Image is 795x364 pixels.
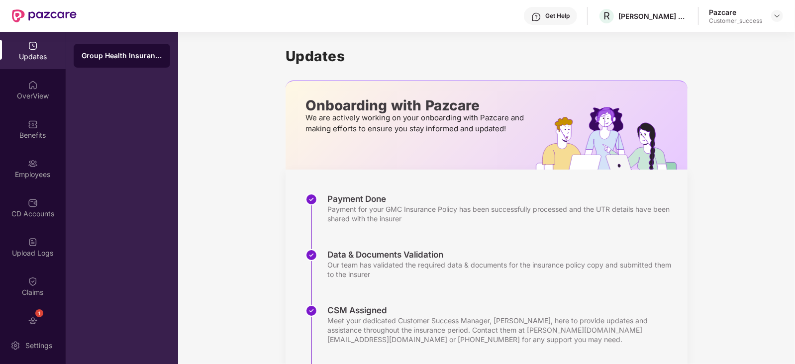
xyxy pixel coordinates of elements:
[709,7,762,17] div: Pazcare
[10,341,20,351] img: svg+xml;base64,PHN2ZyBpZD0iU2V0dGluZy0yMHgyMCIgeG1sbnM9Imh0dHA6Ly93d3cudzMub3JnLzIwMDAvc3ZnIiB3aW...
[327,193,678,204] div: Payment Done
[82,51,162,61] div: Group Health Insurance
[327,260,678,279] div: Our team has validated the required data & documents for the insurance policy copy and submitted ...
[286,48,688,65] h1: Updates
[327,305,678,316] div: CSM Assigned
[28,41,38,51] img: svg+xml;base64,PHN2ZyBpZD0iVXBkYXRlZCIgeG1sbnM9Imh0dHA6Ly93d3cudzMub3JnLzIwMDAvc3ZnIiB3aWR0aD0iMj...
[603,10,610,22] span: R
[35,309,43,317] div: 1
[28,80,38,90] img: svg+xml;base64,PHN2ZyBpZD0iSG9tZSIgeG1sbnM9Imh0dHA6Ly93d3cudzMub3JnLzIwMDAvc3ZnIiB3aWR0aD0iMjAiIG...
[28,316,38,326] img: svg+xml;base64,PHN2ZyBpZD0iRW5kb3JzZW1lbnRzIiB4bWxucz0iaHR0cDovL3d3dy53My5vcmcvMjAwMC9zdmciIHdpZH...
[709,17,762,25] div: Customer_success
[28,198,38,208] img: svg+xml;base64,PHN2ZyBpZD0iQ0RfQWNjb3VudHMiIGRhdGEtbmFtZT0iQ0QgQWNjb3VudHMiIHhtbG5zPSJodHRwOi8vd3...
[28,237,38,247] img: svg+xml;base64,PHN2ZyBpZD0iVXBsb2FkX0xvZ3MiIGRhdGEtbmFtZT0iVXBsb2FkIExvZ3MiIHhtbG5zPSJodHRwOi8vd3...
[327,204,678,223] div: Payment for your GMC Insurance Policy has been successfully processed and the UTR details have be...
[12,9,77,22] img: New Pazcare Logo
[618,11,688,21] div: [PERSON_NAME] ENGINEERS PVT. LTD.
[22,341,55,351] div: Settings
[327,316,678,344] div: Meet your dedicated Customer Success Manager, [PERSON_NAME], here to provide updates and assistan...
[28,119,38,129] img: svg+xml;base64,PHN2ZyBpZD0iQmVuZWZpdHMiIHhtbG5zPSJodHRwOi8vd3d3LnczLm9yZy8yMDAwL3N2ZyIgd2lkdGg9Ij...
[531,12,541,22] img: svg+xml;base64,PHN2ZyBpZD0iSGVscC0zMngzMiIgeG1sbnM9Imh0dHA6Ly93d3cudzMub3JnLzIwMDAvc3ZnIiB3aWR0aD...
[305,101,527,110] p: Onboarding with Pazcare
[305,305,317,317] img: svg+xml;base64,PHN2ZyBpZD0iU3RlcC1Eb25lLTMyeDMyIiB4bWxucz0iaHR0cDovL3d3dy53My5vcmcvMjAwMC9zdmciIH...
[773,12,781,20] img: svg+xml;base64,PHN2ZyBpZD0iRHJvcGRvd24tMzJ4MzIiIHhtbG5zPSJodHRwOi8vd3d3LnczLm9yZy8yMDAwL3N2ZyIgd2...
[305,193,317,205] img: svg+xml;base64,PHN2ZyBpZD0iU3RlcC1Eb25lLTMyeDMyIiB4bWxucz0iaHR0cDovL3d3dy53My5vcmcvMjAwMC9zdmciIH...
[28,159,38,169] img: svg+xml;base64,PHN2ZyBpZD0iRW1wbG95ZWVzIiB4bWxucz0iaHR0cDovL3d3dy53My5vcmcvMjAwMC9zdmciIHdpZHRoPS...
[545,12,570,20] div: Get Help
[28,276,38,286] img: svg+xml;base64,PHN2ZyBpZD0iQ2xhaW0iIHhtbG5zPSJodHRwOi8vd3d3LnczLm9yZy8yMDAwL3N2ZyIgd2lkdGg9IjIwIi...
[536,107,688,170] img: hrOnboarding
[327,249,678,260] div: Data & Documents Validation
[305,112,527,134] p: We are actively working on your onboarding with Pazcare and making efforts to ensure you stay inf...
[305,249,317,261] img: svg+xml;base64,PHN2ZyBpZD0iU3RlcC1Eb25lLTMyeDMyIiB4bWxucz0iaHR0cDovL3d3dy53My5vcmcvMjAwMC9zdmciIH...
